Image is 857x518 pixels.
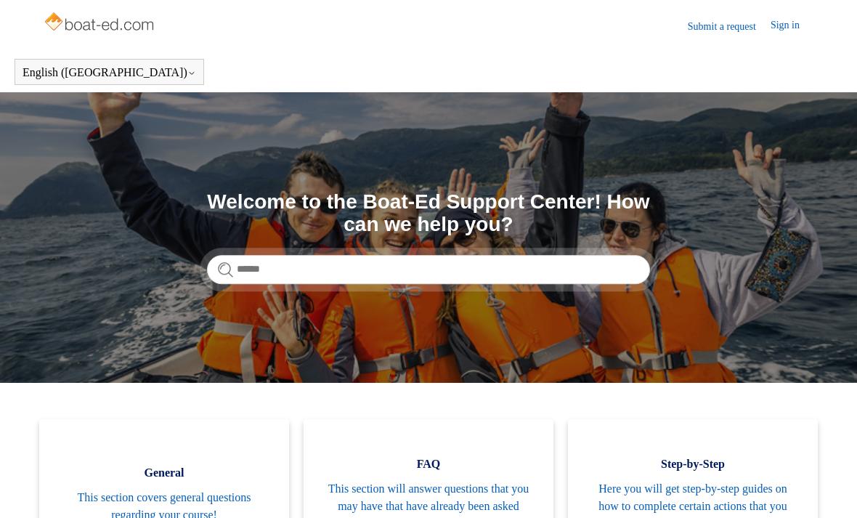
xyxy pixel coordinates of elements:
[325,456,532,473] span: FAQ
[43,9,158,38] img: Boat-Ed Help Center home page
[688,19,771,34] a: Submit a request
[590,456,796,473] span: Step-by-Step
[23,66,196,79] button: English ([GEOGRAPHIC_DATA])
[207,191,650,236] h1: Welcome to the Boat-Ed Support Center! How can we help you?
[771,17,814,35] a: Sign in
[61,464,267,482] span: General
[207,255,650,284] input: Search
